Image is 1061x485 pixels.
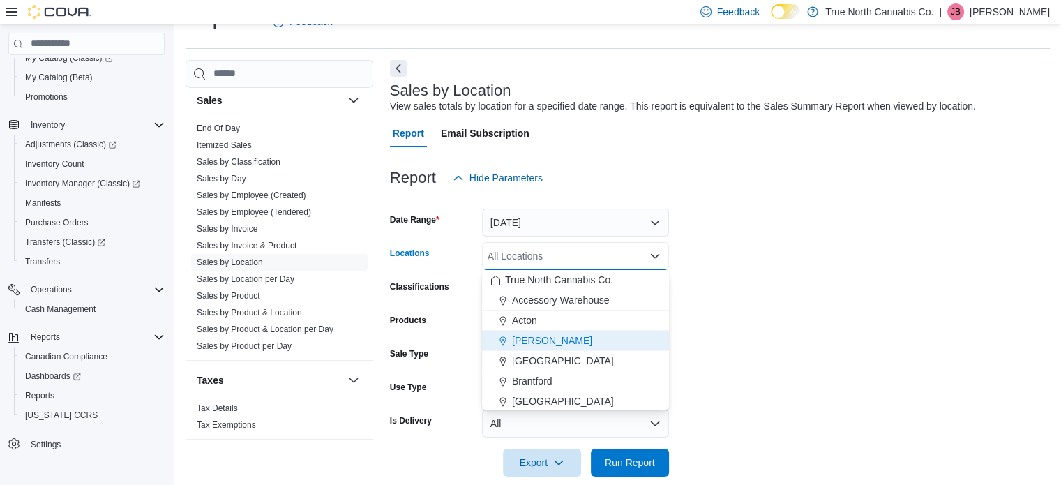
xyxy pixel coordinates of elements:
button: Next [390,60,407,77]
a: Sales by Product & Location per Day [197,324,333,334]
div: Jeff Butcher [947,3,964,20]
button: My Catalog (Beta) [14,68,170,87]
button: Brantford [482,371,669,391]
a: [US_STATE] CCRS [20,407,103,424]
a: Sales by Product [197,291,260,301]
span: Canadian Compliance [20,348,165,365]
a: Manifests [20,195,66,211]
span: Transfers [25,256,60,267]
span: Report [393,119,424,147]
span: Purchase Orders [20,214,165,231]
span: [GEOGRAPHIC_DATA] [512,354,614,368]
span: Promotions [20,89,165,105]
span: Sales by Invoice [197,223,257,234]
img: Cova [28,5,91,19]
span: Canadian Compliance [25,351,107,362]
span: Brantford [512,374,552,388]
button: Hide Parameters [447,164,548,192]
button: Reports [14,386,170,405]
span: Reports [31,331,60,343]
span: Operations [25,281,165,298]
label: Classifications [390,281,449,292]
a: Inventory Manager (Classic) [20,175,146,192]
button: Reports [3,327,170,347]
a: Transfers (Classic) [14,232,170,252]
span: Tax Details [197,403,238,414]
h3: Sales [197,94,223,107]
span: [US_STATE] CCRS [25,410,98,421]
p: | [939,3,942,20]
span: Tax Exemptions [197,419,256,431]
span: Feedback [717,5,760,19]
label: Products [390,315,426,326]
span: Inventory Count [20,156,165,172]
span: Reports [25,390,54,401]
span: Run Report [605,456,655,470]
span: Sales by Product & Location [197,307,302,318]
button: Operations [3,280,170,299]
span: Purchase Orders [25,217,89,228]
a: Sales by Classification [197,157,280,167]
button: Sales [345,92,362,109]
span: End Of Day [197,123,240,134]
a: Canadian Compliance [20,348,113,365]
a: Transfers [20,253,66,270]
span: [GEOGRAPHIC_DATA] [512,394,614,408]
a: Dashboards [14,366,170,386]
button: Promotions [14,87,170,107]
span: Operations [31,284,72,295]
span: Export [511,449,573,477]
a: My Catalog (Classic) [14,48,170,68]
label: Locations [390,248,430,259]
h3: Taxes [197,373,224,387]
button: Taxes [197,373,343,387]
button: Inventory [25,117,70,133]
button: Accessory Warehouse [482,290,669,311]
span: Email Subscription [441,119,529,147]
a: Tax Exemptions [197,420,256,430]
a: Inventory Manager (Classic) [14,174,170,193]
span: Sales by Product & Location per Day [197,324,333,335]
a: Cash Management [20,301,101,318]
div: Sales [186,120,373,360]
button: Run Report [591,449,669,477]
span: Cash Management [20,301,165,318]
span: My Catalog (Beta) [20,69,165,86]
div: View sales totals by location for a specified date range. This report is equivalent to the Sales ... [390,99,976,114]
span: Reports [25,329,165,345]
a: Tax Details [197,403,238,413]
a: Sales by Product per Day [197,341,292,351]
button: Inventory Count [14,154,170,174]
span: [PERSON_NAME] [512,334,592,348]
a: Sales by Invoice [197,224,257,234]
span: Inventory Manager (Classic) [25,178,140,189]
a: Sales by Employee (Created) [197,191,306,200]
span: Sales by Employee (Tendered) [197,207,311,218]
span: Washington CCRS [20,407,165,424]
button: [GEOGRAPHIC_DATA] [482,391,669,412]
span: Sales by Classification [197,156,280,167]
label: Use Type [390,382,426,393]
span: Inventory [31,119,65,130]
a: Itemized Sales [197,140,252,150]
button: Operations [25,281,77,298]
span: Settings [25,435,165,452]
span: Settings [31,439,61,450]
button: Export [503,449,581,477]
input: Dark Mode [771,4,800,19]
button: Settings [3,433,170,454]
button: True North Cannabis Co. [482,270,669,290]
a: Sales by Location per Day [197,274,294,284]
a: Transfers (Classic) [20,234,111,251]
button: [US_STATE] CCRS [14,405,170,425]
span: Adjustments (Classic) [25,139,116,150]
a: Reports [20,387,60,404]
a: Promotions [20,89,73,105]
a: Purchase Orders [20,214,94,231]
span: Promotions [25,91,68,103]
button: Manifests [14,193,170,213]
button: Taxes [345,372,362,389]
span: True North Cannabis Co. [505,273,613,287]
span: Sales by Day [197,173,246,184]
a: Sales by Product & Location [197,308,302,318]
